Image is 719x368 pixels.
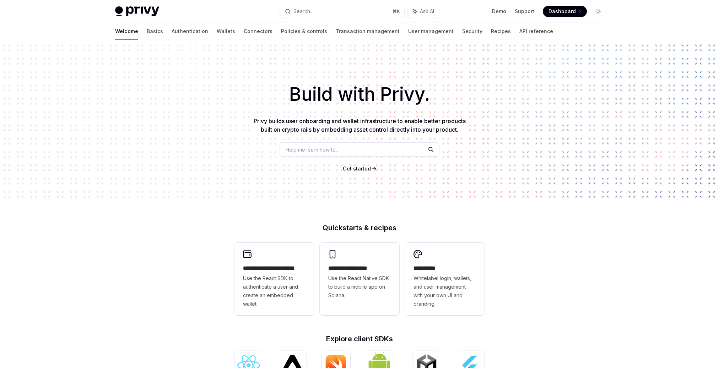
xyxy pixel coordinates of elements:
a: API reference [519,23,553,40]
a: **** **** **** ***Use the React Native SDK to build a mobile app on Solana. [320,243,399,315]
a: Connectors [244,23,272,40]
h2: Quickstarts & recipes [234,224,485,231]
a: Authentication [172,23,208,40]
span: ⌘ K [393,9,400,14]
button: Search...⌘K [280,5,404,18]
a: Recipes [491,23,511,40]
span: Help me learn how to… [286,146,340,153]
span: Whitelabel login, wallets, and user management with your own UI and branding. [413,274,476,308]
h2: Explore client SDKs [234,335,485,342]
span: Use the React SDK to authenticate a user and create an embedded wallet. [243,274,306,308]
a: Basics [147,23,163,40]
button: Ask AI [408,5,439,18]
a: Welcome [115,23,138,40]
span: Get started [343,165,371,172]
h1: Build with Privy. [11,80,708,108]
span: Ask AI [420,8,434,15]
div: Search... [293,7,313,16]
a: Dashboard [543,6,587,17]
a: Get started [343,165,371,172]
a: User management [408,23,454,40]
span: Dashboard [548,8,576,15]
a: Demo [492,8,506,15]
span: Privy builds user onboarding and wallet infrastructure to enable better products built on crypto ... [254,117,466,133]
a: **** *****Whitelabel login, wallets, and user management with your own UI and branding. [405,243,485,315]
span: Use the React Native SDK to build a mobile app on Solana. [328,274,391,300]
a: Policies & controls [281,23,327,40]
a: Support [515,8,534,15]
img: light logo [115,6,159,16]
a: Wallets [217,23,235,40]
a: Security [462,23,482,40]
a: Transaction management [336,23,400,40]
button: Toggle dark mode [593,6,604,17]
